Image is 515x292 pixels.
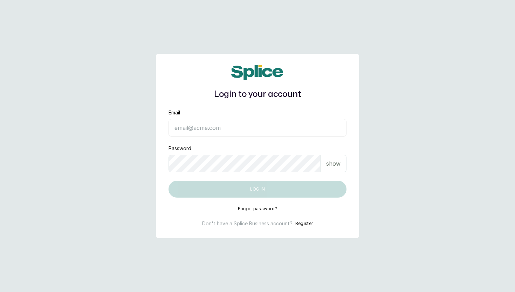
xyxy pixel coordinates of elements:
p: show [326,159,341,168]
input: email@acme.com [169,119,346,137]
button: Register [295,220,313,227]
h1: Login to your account [169,88,346,101]
label: Email [169,109,180,116]
button: Log in [169,181,346,198]
label: Password [169,145,191,152]
button: Forgot password? [238,206,277,212]
p: Don't have a Splice Business account? [202,220,293,227]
